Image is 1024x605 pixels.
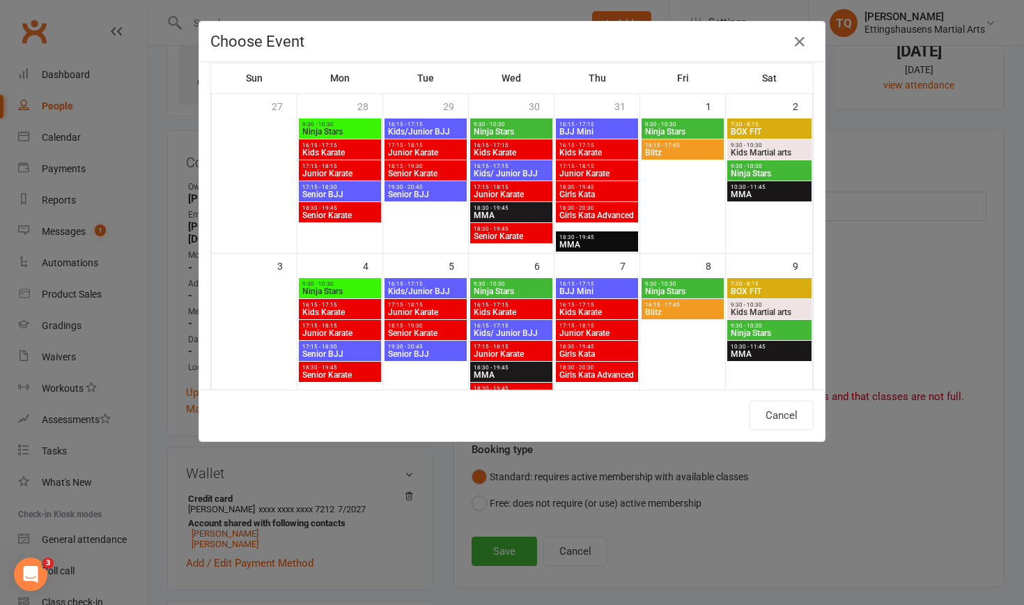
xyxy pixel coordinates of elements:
[730,344,809,350] span: 10:30 - 11:45
[730,323,809,329] span: 9:30 - 10:30
[302,211,378,220] span: Senior Karate
[706,94,725,117] div: 1
[730,329,809,337] span: Ninja Stars
[473,281,550,287] span: 9:30 - 10:30
[387,287,464,296] span: Kids/Junior BJJ
[473,371,550,379] span: MMA
[473,142,550,148] span: 16:15 - 17:15
[730,163,809,169] span: 9:30 - 10:30
[559,350,635,358] span: Girls Kata
[212,63,297,93] th: Sun
[559,184,635,190] span: 18:30 - 19:45
[726,63,813,93] th: Sat
[302,205,378,211] span: 18:30 - 19:45
[559,190,635,199] span: Girls Kata
[302,148,378,157] span: Kids Karate
[644,142,721,148] span: 16:15 - 17:45
[559,287,635,296] span: BJJ Mini
[473,308,550,316] span: Kids Karate
[559,121,635,128] span: 16:15 - 17:15
[620,254,639,277] div: 7
[559,169,635,178] span: Junior Karate
[644,281,721,287] span: 9:30 - 10:30
[559,344,635,350] span: 18:30 - 19:45
[644,128,721,136] span: Ninja Stars
[443,94,468,117] div: 29
[644,121,721,128] span: 9:30 - 10:30
[387,184,464,190] span: 19:30 - 20:45
[302,323,378,329] span: 17:15 - 18:15
[730,302,809,308] span: 9:30 - 10:30
[387,281,464,287] span: 16:15 - 17:15
[559,240,635,249] span: MMA
[473,121,550,128] span: 9:30 - 10:30
[387,344,464,350] span: 19:30 - 20:45
[473,184,550,190] span: 17:15 - 18:15
[730,169,809,178] span: Ninja Stars
[473,323,550,329] span: 16:15 - 17:15
[559,142,635,148] span: 16:15 - 17:15
[387,323,464,329] span: 18:15 - 19:30
[387,308,464,316] span: Junior Karate
[302,365,378,371] span: 18:30 - 19:45
[793,254,812,277] div: 9
[473,190,550,199] span: Junior Karate
[473,344,550,350] span: 17:15 - 18:15
[42,558,54,569] span: 3
[302,329,378,337] span: Junior Karate
[473,350,550,358] span: Junior Karate
[302,163,378,169] span: 17:15 - 18:15
[473,385,550,392] span: 18:30 - 19:45
[559,329,635,337] span: Junior Karate
[730,184,809,190] span: 10:30 - 11:45
[750,401,814,430] button: Cancel
[559,205,635,211] span: 18:30 - 20:30
[387,163,464,169] span: 18:15 - 19:30
[473,148,550,157] span: Kids Karate
[614,94,639,117] div: 31
[387,302,464,308] span: 17:15 - 18:15
[529,94,554,117] div: 30
[473,128,550,136] span: Ninja Stars
[302,190,378,199] span: Senior BJJ
[644,287,721,296] span: Ninja Stars
[302,142,378,148] span: 16:15 - 17:15
[730,142,809,148] span: 9:30 - 10:30
[387,329,464,337] span: Senior Karate
[473,302,550,308] span: 16:15 - 17:15
[730,190,809,199] span: MMA
[730,128,809,136] span: BOX FIT
[559,281,635,287] span: 16:15 - 17:15
[302,287,378,296] span: Ninja Stars
[302,344,378,350] span: 17:15 - 18:30
[387,121,464,128] span: 16:15 - 17:15
[387,128,464,136] span: Kids/Junior BJJ
[644,148,721,157] span: Blitz
[559,163,635,169] span: 17:15 - 18:15
[793,94,812,117] div: 2
[302,302,378,308] span: 16:15 - 17:15
[302,121,378,128] span: 9:30 - 10:30
[387,169,464,178] span: Senior Karate
[297,63,383,93] th: Mon
[473,163,550,169] span: 16:15 - 17:15
[730,148,809,157] span: Kids Martial arts
[387,190,464,199] span: Senior BJJ
[302,169,378,178] span: Junior Karate
[449,254,468,277] div: 5
[644,308,721,316] span: Blitz
[277,254,297,277] div: 3
[302,128,378,136] span: Ninja Stars
[559,234,635,240] span: 18:30 - 19:45
[387,350,464,358] span: Senior BJJ
[473,205,550,211] span: 18:30 - 19:45
[730,121,809,128] span: 7:30 - 8:15
[302,184,378,190] span: 17:15 - 18:30
[789,31,811,53] button: Close
[473,287,550,296] span: Ninja Stars
[14,558,47,591] iframe: Intercom live chat
[534,254,554,277] div: 6
[473,226,550,232] span: 18:30 - 19:45
[640,63,726,93] th: Fri
[473,365,550,371] span: 18:30 - 19:45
